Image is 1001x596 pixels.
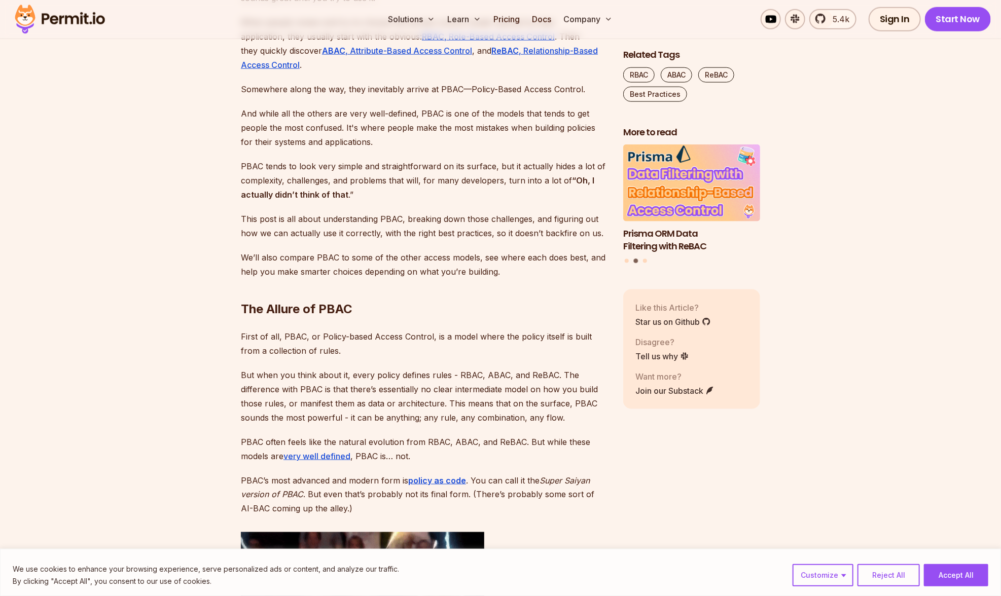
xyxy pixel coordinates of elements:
p: We use cookies to enhance your browsing experience, serve personalized ads or content, and analyz... [13,563,399,575]
h2: More to read [623,126,760,139]
p: Want more? [635,370,714,383]
a: RBAC [623,67,655,83]
a: ABAC [661,67,692,83]
a: ABAC, Attribute-Based Access Control [322,46,472,56]
p: PBAC’s most advanced and modern form is . You can call it the . But even that’s probably not its ... [241,473,607,516]
h2: The Allure of PBAC [241,260,607,317]
em: Super Saiyan version of PBAC [241,475,590,500]
p: We’ll also compare PBAC to some of the other access models, see where each does best, and help yo... [241,250,607,279]
p: And while all the others are very well-defined, PBAC is one of the models that tends to get peopl... [241,106,607,149]
img: Permit logo [10,2,110,36]
a: Sign In [869,7,921,31]
a: Best Practices [623,87,687,102]
p: Like this Article? [635,302,711,314]
p: Disagree? [635,336,689,348]
a: ReBAC, Relationship-Based Access Control [241,46,598,70]
p: First of all, PBAC, or Policy-based Access Control, is a model where the policy itself is built f... [241,329,607,358]
img: Prisma ORM Data Filtering with ReBAC [623,145,760,222]
p: PBAC often feels like the natural evolution from RBAC, ABAC, and ReBAC. But while these models ar... [241,435,607,463]
button: Go to slide 2 [634,259,638,264]
a: policy as code [408,475,466,486]
strong: ABAC [322,46,345,56]
a: Join our Substack [635,385,714,397]
p: PBAC tends to look very simple and straightforward on its surface, but it actually hides a lot of... [241,159,607,202]
p: When people review and try to choose the access control model relevant to their application, they... [241,15,607,72]
button: Accept All [924,564,988,586]
a: Star us on Github [635,316,711,328]
button: Reject All [857,564,920,586]
span: 5.4k [827,13,849,25]
button: Go to slide 1 [625,259,629,264]
div: Posts [623,145,760,265]
a: 5.4k [809,9,856,29]
a: very well defined [283,451,350,461]
button: Solutions [384,9,439,29]
a: Start Now [925,7,991,31]
a: Tell us why [635,350,689,362]
a: Docs [528,9,555,29]
button: Go to slide 3 [643,259,647,264]
p: Somewhere along the way, they inevitably arrive at PBAC—Policy-Based Access Control. [241,82,607,96]
strong: “Oh, I actually didn’t think of that [241,175,594,200]
strong: ReBAC [491,46,519,56]
a: Prisma ORM Data Filtering with ReBACPrisma ORM Data Filtering with ReBAC [623,145,760,253]
a: RBAC, Role-Based Access Control [422,31,555,42]
h3: Prisma ORM Data Filtering with ReBAC [623,228,760,253]
p: This post is all about understanding PBAC, breaking down those challenges, and figuring out how w... [241,212,607,240]
p: But when you think about it, every policy defines rules - RBAC, ABAC, and ReBAC. The difference w... [241,368,607,425]
button: Company [559,9,617,29]
li: 2 of 3 [623,145,760,253]
button: Customize [793,564,853,586]
a: Pricing [489,9,524,29]
button: Learn [443,9,485,29]
p: By clicking "Accept All", you consent to our use of cookies. [13,575,399,587]
strong: RBAC [422,31,444,42]
h2: Related Tags [623,49,760,61]
a: ReBAC [698,67,734,83]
